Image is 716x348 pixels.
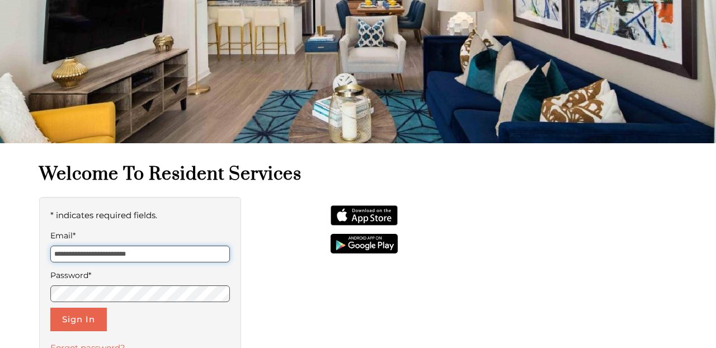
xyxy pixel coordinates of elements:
label: Password* [50,268,230,283]
img: Get it on Google Play [331,234,398,254]
label: Email* [50,228,230,243]
h1: Welcome to Resident Services [39,163,677,186]
img: App Store [331,205,398,225]
button: Sign In [50,308,107,331]
p: * indicates required fields. [50,208,230,223]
